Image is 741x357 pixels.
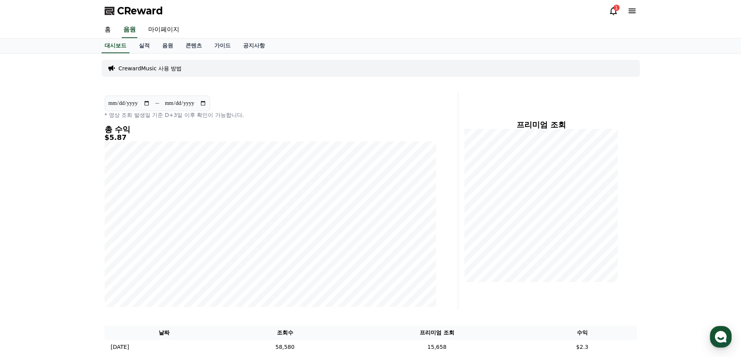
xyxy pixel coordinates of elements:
[117,5,163,17] span: CReward
[224,326,346,340] th: 조회수
[237,38,271,53] a: 공지사항
[346,326,528,340] th: 프리미엄 조회
[346,340,528,354] td: 15,658
[105,111,436,119] p: * 영상 조회 발생일 기준 D+3일 이후 확인이 가능합니다.
[464,120,618,129] h4: 프리미엄 조회
[155,99,160,108] p: ~
[122,22,137,38] a: 음원
[528,340,636,354] td: $2.3
[105,125,436,134] h4: 총 수익
[102,38,130,53] a: 대시보드
[156,38,179,53] a: 음원
[105,134,436,141] h5: $5.87
[105,326,224,340] th: 날짜
[609,6,618,16] a: 1
[224,340,346,354] td: 58,580
[142,22,186,38] a: 마이페이지
[119,64,182,72] a: CrewardMusic 사용 방법
[105,5,163,17] a: CReward
[208,38,237,53] a: 가이드
[98,22,117,38] a: 홈
[528,326,636,340] th: 수익
[111,343,129,351] p: [DATE]
[133,38,156,53] a: 실적
[613,5,620,11] div: 1
[179,38,208,53] a: 콘텐츠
